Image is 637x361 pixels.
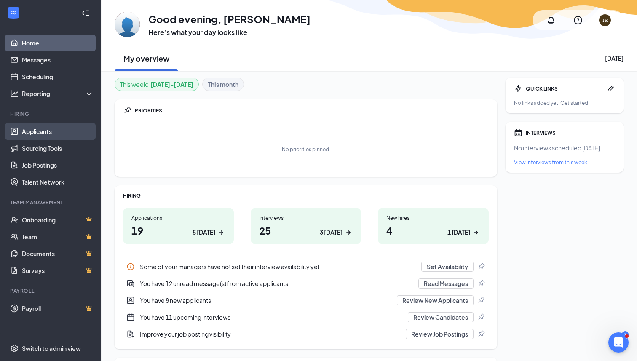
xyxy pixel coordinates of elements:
svg: Pin [123,106,131,115]
svg: DocumentAdd [126,330,135,338]
button: Set Availability [421,262,474,272]
div: 1 [DATE] [447,228,470,237]
a: CalendarNewYou have 11 upcoming interviewsReview CandidatesPin [123,309,489,326]
div: Team Management [10,199,92,206]
div: Improve your job posting visibility [140,330,401,338]
a: Home [22,35,94,51]
div: Applications [131,214,225,222]
div: Payroll [10,287,92,294]
div: Hiring [10,110,92,118]
svg: Settings [10,344,19,353]
div: JS [602,17,608,24]
svg: ArrowRight [217,228,225,237]
h1: 19 [131,223,225,238]
svg: ArrowRight [344,228,353,237]
div: QUICK LINKS [526,85,603,92]
div: Some of your managers have not set their interview availability yet [140,262,416,271]
button: Read Messages [418,278,474,289]
svg: Pin [477,279,485,288]
a: Messages [22,51,94,68]
a: Applicants [22,123,94,140]
b: This month [208,80,238,89]
a: UserEntityYou have 8 new applicantsReview New ApplicantsPin [123,292,489,309]
a: Scheduling [22,68,94,85]
a: Sourcing Tools [22,140,94,157]
iframe: Intercom live chat [608,332,629,353]
svg: Collapse [81,9,90,17]
h1: 25 [259,223,353,238]
h1: Good evening, [PERSON_NAME] [148,12,310,26]
svg: Pin [477,313,485,321]
div: This week : [120,80,193,89]
img: Jordan Senger [115,12,140,37]
div: You have 8 new applicants [140,296,392,305]
h2: My overview [123,53,169,64]
div: HIRING [123,192,489,199]
svg: WorkstreamLogo [9,8,18,17]
h1: 4 [386,223,480,238]
a: View interviews from this week [514,159,615,166]
svg: DoubleChatActive [126,279,135,288]
svg: Info [126,262,135,271]
svg: Bolt [514,84,522,93]
svg: Calendar [514,128,522,137]
a: Applications195 [DATE]ArrowRight [123,208,234,244]
div: [DATE] [605,54,624,62]
svg: Pin [477,262,485,271]
div: You have 8 new applicants [123,292,489,309]
svg: Analysis [10,89,19,98]
div: You have 12 unread message(s) from active applicants [140,279,413,288]
button: Review Job Postings [406,329,474,339]
svg: Pin [477,330,485,338]
div: 5 [DATE] [193,228,215,237]
a: SurveysCrown [22,262,94,279]
div: 7 [622,331,629,338]
div: You have 11 upcoming interviews [123,309,489,326]
a: TeamCrown [22,228,94,245]
svg: ArrowRight [472,228,480,237]
button: Review New Applicants [397,295,474,305]
div: You have 11 upcoming interviews [140,313,403,321]
div: No links added yet. Get started! [514,99,615,107]
div: No priorities pinned. [282,146,330,153]
div: INTERVIEWS [526,129,615,136]
a: DocumentsCrown [22,245,94,262]
a: Talent Network [22,174,94,190]
div: Improve your job posting visibility [123,326,489,342]
svg: QuestionInfo [573,15,583,25]
a: Interviews253 [DATE]ArrowRight [251,208,361,244]
svg: Pen [607,84,615,93]
button: Review Candidates [408,312,474,322]
h3: Here’s what your day looks like [148,28,310,37]
a: PayrollCrown [22,300,94,317]
a: OnboardingCrown [22,211,94,228]
svg: CalendarNew [126,313,135,321]
div: Interviews [259,214,353,222]
div: No interviews scheduled [DATE]. [514,144,615,152]
div: Switch to admin view [22,344,81,353]
svg: Pin [477,296,485,305]
b: [DATE] - [DATE] [150,80,193,89]
div: 3 [DATE] [320,228,343,237]
svg: Notifications [546,15,556,25]
div: Reporting [22,89,94,98]
div: Some of your managers have not set their interview availability yet [123,258,489,275]
div: You have 12 unread message(s) from active applicants [123,275,489,292]
svg: UserEntity [126,296,135,305]
div: PRIORITIES [135,107,489,114]
a: InfoSome of your managers have not set their interview availability yetSet AvailabilityPin [123,258,489,275]
a: DocumentAddImprove your job posting visibilityReview Job PostingsPin [123,326,489,342]
a: Job Postings [22,157,94,174]
a: DoubleChatActiveYou have 12 unread message(s) from active applicantsRead MessagesPin [123,275,489,292]
div: New hires [386,214,480,222]
a: New hires41 [DATE]ArrowRight [378,208,489,244]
